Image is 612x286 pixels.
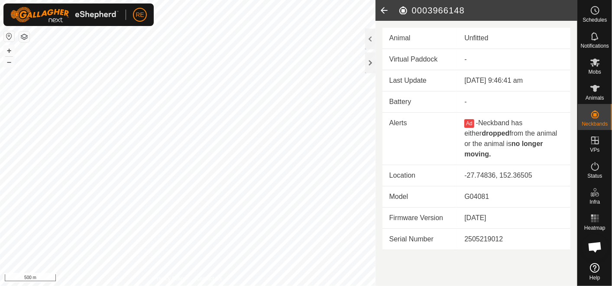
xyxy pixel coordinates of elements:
div: 2505219012 [464,234,563,244]
span: Help [589,275,600,280]
div: G04081 [464,192,563,202]
button: Ad [464,119,474,128]
div: Open chat [582,234,608,260]
button: – [4,57,14,67]
td: Firmware Version [382,208,458,229]
span: Neckbands [582,121,608,127]
button: Reset Map [4,31,14,42]
span: Infra [589,199,600,205]
td: Virtual Paddock [382,49,458,70]
span: Animals [586,95,604,101]
div: Unfitted [464,33,563,43]
span: VPs [590,147,599,153]
span: Mobs [589,69,601,75]
td: Model [382,186,458,208]
span: Schedules [583,17,607,23]
a: Help [578,260,612,284]
div: [DATE] [464,213,563,223]
td: Battery [382,91,458,113]
b: dropped [482,130,509,137]
button: Map Layers [19,32,29,42]
a: Contact Us [196,275,222,283]
a: Privacy Policy [153,275,186,283]
td: Animal [382,28,458,49]
td: Location [382,165,458,186]
img: Gallagher Logo [10,7,119,23]
td: Last Update [382,70,458,91]
h2: 0003966148 [398,5,577,16]
td: Serial Number [382,229,458,250]
app-display-virtual-paddock-transition: - [464,55,466,63]
td: Alerts [382,113,458,165]
span: - [476,119,478,127]
div: -27.74836, 152.36505 [464,170,563,181]
button: + [4,45,14,56]
div: [DATE] 9:46:41 am [464,75,563,86]
span: Heatmap [584,225,606,231]
span: Neckband has either from the animal or the animal is [464,119,557,158]
span: Notifications [581,43,609,49]
span: RE [136,10,144,19]
span: Status [587,173,602,179]
div: - [464,97,563,107]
